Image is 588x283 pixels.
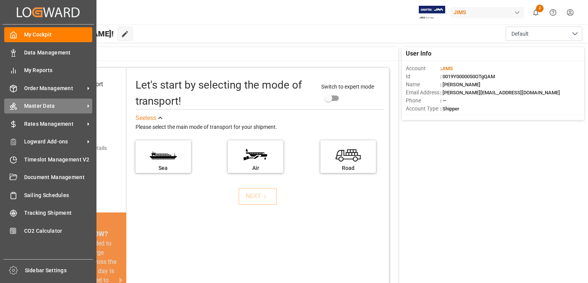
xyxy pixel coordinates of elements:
button: show 2 new notifications [527,4,544,21]
span: 2 [536,5,544,12]
div: Air [232,164,279,172]
span: Switch to expert mode [321,84,374,90]
button: NEXT [238,188,277,205]
span: CO2 Calculator [24,227,93,235]
span: : [PERSON_NAME] [440,82,480,87]
div: JIMS [451,7,524,18]
span: Master Data [24,102,85,110]
span: My Cockpit [24,31,93,39]
span: Name [406,81,440,89]
span: Phone [406,97,440,105]
span: JIMS [441,66,453,71]
span: : — [440,98,446,104]
a: Data Management [4,45,92,60]
span: Id [406,72,440,81]
img: Exertis%20JAM%20-%20Email%20Logo.jpg_1722504956.jpg [419,6,445,19]
span: Email Address [406,89,440,97]
div: Sea [139,164,187,172]
button: JIMS [451,5,527,20]
span: Document Management [24,173,93,181]
a: CO2 Calculator [4,223,92,238]
span: Tracking Shipment [24,209,93,217]
div: Please select the main mode of transport for your shipment. [136,123,384,132]
span: Default [511,30,529,38]
span: My Reports [24,66,93,74]
span: Account Type [406,105,440,113]
a: My Cockpit [4,27,92,42]
span: Hello [PERSON_NAME]! [31,26,114,41]
a: Timeslot Management V2 [4,152,92,167]
a: My Reports [4,63,92,78]
a: Document Management [4,170,92,185]
span: Sailing Schedules [24,191,93,199]
span: Data Management [24,49,93,57]
span: Timeslot Management V2 [24,156,93,164]
a: Sailing Schedules [4,188,92,202]
span: Sidebar Settings [25,267,93,275]
span: : 0019Y0000050OTgQAM [440,74,495,79]
div: NEXT [246,192,269,201]
div: See less [136,114,156,123]
span: Account [406,64,440,72]
span: User Info [406,49,431,58]
span: Logward Add-ons [24,138,85,146]
span: : [PERSON_NAME][EMAIL_ADDRESS][DOMAIN_NAME] [440,90,560,95]
button: Help Center [544,4,562,21]
div: Road [324,164,372,172]
div: Add shipping details [59,144,107,152]
a: Tracking Shipment [4,206,92,220]
span: : Shipper [440,106,459,112]
button: open menu [506,26,582,41]
span: : [440,66,453,71]
div: Let's start by selecting the mode of transport! [136,77,314,109]
span: Order Management [24,84,85,92]
span: Rates Management [24,120,85,128]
